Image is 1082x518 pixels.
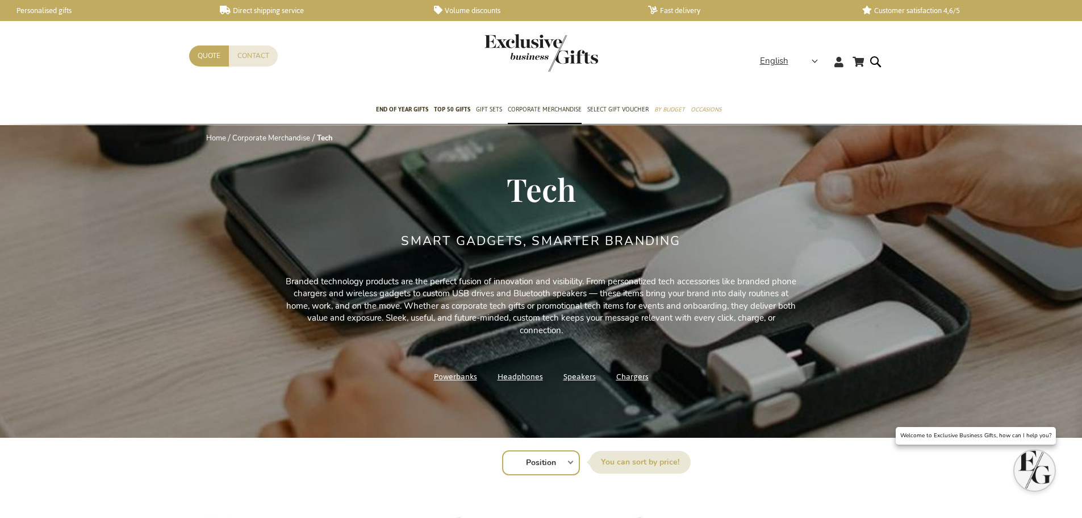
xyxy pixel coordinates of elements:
a: Powerbanks [434,369,477,384]
span: Occasions [691,103,721,115]
a: store logo [484,34,541,72]
a: Chargers [616,369,649,384]
a: Corporate Merchandise [232,133,310,143]
span: By Budget [654,103,685,115]
span: End of year gifts [376,103,428,115]
h2: Smart Gadgets, Smarter Branding [401,234,680,248]
span: Tech [507,168,576,210]
div: English [760,55,825,68]
a: Customer satisfaction 4,6/5 [862,6,1058,15]
a: Headphones [498,369,543,384]
a: Direct shipping service [220,6,416,15]
span: Corporate Merchandise [508,103,582,115]
a: Speakers [563,369,596,384]
a: Fast delivery [648,6,844,15]
a: Personalised gifts [6,6,202,15]
a: Quote [189,45,229,67]
span: Select Gift Voucher [587,103,649,115]
strong: Tech [317,133,333,143]
span: English [760,55,788,68]
p: Branded technology products are the perfect fusion of innovation and visibility. From personalize... [286,276,797,337]
span: TOP 50 Gifts [434,103,470,115]
a: Volume discounts [434,6,630,15]
a: Contact [229,45,278,67]
span: Gift Sets [476,103,502,115]
a: Home [206,133,226,143]
img: Exclusive Business gifts logo [484,34,598,72]
label: Sort By [590,451,691,474]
